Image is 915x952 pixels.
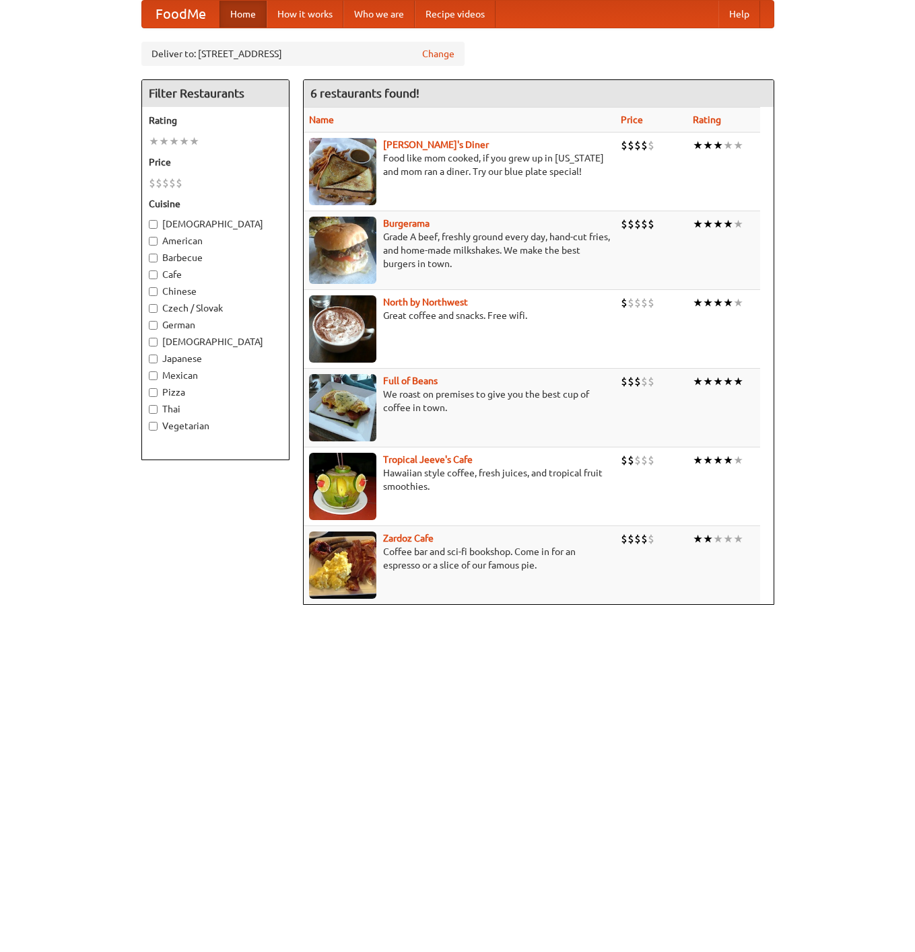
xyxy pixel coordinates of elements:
[309,295,376,363] img: north.jpg
[628,532,634,546] li: $
[641,532,648,546] li: $
[634,532,641,546] li: $
[149,220,158,229] input: [DEMOGRAPHIC_DATA]
[149,369,282,382] label: Mexican
[693,138,703,153] li: ★
[713,453,723,468] li: ★
[641,217,648,231] li: $
[733,374,743,389] li: ★
[309,114,334,125] a: Name
[693,295,703,310] li: ★
[383,375,438,386] a: Full of Beans
[309,388,610,414] p: We roast on premises to give you the best cup of coffee in town.
[169,176,176,190] li: $
[621,453,628,468] li: $
[648,295,654,310] li: $
[383,139,489,150] a: [PERSON_NAME]'s Diner
[309,532,376,599] img: zardoz.jpg
[149,254,158,262] input: Barbecue
[703,532,713,546] li: ★
[634,453,641,468] li: $
[723,138,733,153] li: ★
[149,318,282,332] label: German
[149,237,158,246] input: American
[628,217,634,231] li: $
[309,230,610,270] p: Grade A beef, freshly ground every day, hand-cut fries, and home-made milkshakes. We make the bes...
[733,295,743,310] li: ★
[693,217,703,231] li: ★
[628,453,634,468] li: $
[141,42,465,66] div: Deliver to: [STREET_ADDRESS]
[718,1,760,28] a: Help
[149,270,158,279] input: Cafe
[219,1,267,28] a: Home
[621,138,628,153] li: $
[383,218,430,229] b: Burgerama
[149,386,282,399] label: Pizza
[176,176,182,190] li: $
[693,532,703,546] li: ★
[733,453,743,468] li: ★
[641,453,648,468] li: $
[628,295,634,310] li: $
[149,217,282,231] label: [DEMOGRAPHIC_DATA]
[703,295,713,310] li: ★
[648,532,654,546] li: $
[149,134,159,149] li: ★
[162,176,169,190] li: $
[628,374,634,389] li: $
[703,453,713,468] li: ★
[723,532,733,546] li: ★
[422,47,454,61] a: Change
[641,295,648,310] li: $
[149,422,158,431] input: Vegetarian
[149,176,156,190] li: $
[648,138,654,153] li: $
[149,352,282,365] label: Japanese
[693,453,703,468] li: ★
[383,297,468,307] b: North by Northwest
[723,217,733,231] li: ★
[621,114,643,125] a: Price
[149,388,158,397] input: Pizza
[713,532,723,546] li: ★
[309,151,610,178] p: Food like mom cooked, if you grew up in [US_STATE] and mom ran a diner. Try our blue plate special!
[648,217,654,231] li: $
[149,268,282,281] label: Cafe
[733,532,743,546] li: ★
[641,374,648,389] li: $
[723,453,733,468] li: ★
[343,1,415,28] a: Who we are
[309,217,376,284] img: burgerama.jpg
[733,217,743,231] li: ★
[156,176,162,190] li: $
[310,87,419,100] ng-pluralize: 6 restaurants found!
[703,217,713,231] li: ★
[149,114,282,127] h5: Rating
[628,138,634,153] li: $
[149,155,282,169] h5: Price
[648,453,654,468] li: $
[621,374,628,389] li: $
[149,321,158,330] input: German
[703,138,713,153] li: ★
[149,335,282,349] label: [DEMOGRAPHIC_DATA]
[309,545,610,572] p: Coffee bar and sci-fi bookshop. Come in for an espresso or a slice of our famous pie.
[703,374,713,389] li: ★
[149,405,158,414] input: Thai
[621,295,628,310] li: $
[169,134,179,149] li: ★
[415,1,496,28] a: Recipe videos
[383,533,434,544] a: Zardoz Cafe
[149,355,158,363] input: Japanese
[149,371,158,380] input: Mexican
[149,251,282,264] label: Barbecue
[641,138,648,153] li: $
[159,134,169,149] li: ★
[179,134,189,149] li: ★
[309,453,376,520] img: jeeves.jpg
[267,1,343,28] a: How it works
[693,374,703,389] li: ★
[713,138,723,153] li: ★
